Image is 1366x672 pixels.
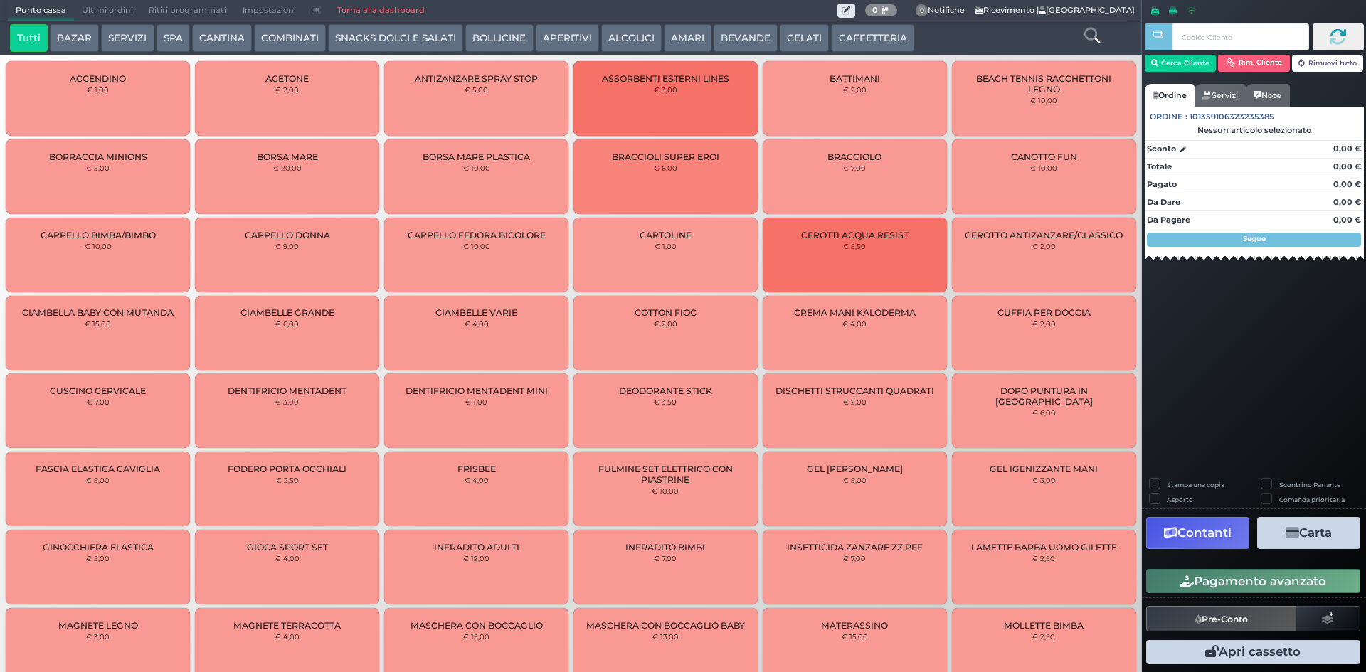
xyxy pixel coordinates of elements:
small: € 4,00 [465,476,489,484]
small: € 4,00 [275,632,300,641]
span: CREMA MANI KALODERMA [794,307,916,318]
small: € 1,00 [87,85,109,94]
span: COTTON FIOC [635,307,697,318]
span: DOPO PUNTURA IN [GEOGRAPHIC_DATA] [963,385,1123,407]
strong: Da Dare [1147,197,1180,207]
small: € 5,50 [843,242,866,250]
small: € 10,00 [463,242,490,250]
a: Note [1246,84,1289,107]
span: BRACCIOLI SUPER EROI [612,151,719,162]
strong: Totale [1147,161,1172,171]
span: CANOTTO FUN [1011,151,1077,162]
a: Ordine [1145,84,1195,107]
small: € 6,00 [654,164,677,172]
small: € 7,00 [87,398,110,406]
small: € 5,00 [465,85,488,94]
button: SPA [157,24,190,53]
span: Impostazioni [235,1,304,21]
small: € 2,50 [1032,632,1055,641]
strong: 0,00 € [1333,197,1361,207]
small: € 15,00 [463,632,489,641]
span: CEROTTI ACQUA RESIST [801,230,909,240]
strong: Sconto [1147,143,1176,155]
small: € 4,00 [465,319,489,328]
a: Servizi [1195,84,1246,107]
button: GELATI [780,24,829,53]
button: Cerca Cliente [1145,55,1217,72]
span: FODERO PORTA OCCHIALI [228,464,346,474]
strong: 0,00 € [1333,179,1361,189]
span: CARTOLINE [640,230,692,240]
span: INFRADITO BIMBI [625,542,705,553]
span: 0 [916,4,928,17]
button: ALCOLICI [601,24,662,53]
span: BEACH TENNIS RACCHETTONI LEGNO [963,73,1123,95]
input: Codice Cliente [1172,23,1308,50]
span: GIOCA SPORT SET [247,542,328,553]
small: € 10,00 [1030,96,1057,105]
small: € 5,00 [86,554,110,562]
button: APERITIVI [536,24,599,53]
span: BATTIMANI [830,73,880,84]
span: CAPPELLO FEDORA BICOLORE [408,230,546,240]
span: LAMETTE BARBA UOMO GILETTE [971,542,1117,553]
button: BAZAR [50,24,99,53]
span: Ordine : [1150,111,1187,123]
button: BEVANDE [714,24,778,53]
small: € 4,00 [275,554,300,562]
small: € 3,50 [654,398,677,406]
span: MOLLETTE BIMBA [1004,620,1084,631]
span: CUFFIA PER DOCCIA [997,307,1091,318]
small: € 2,00 [275,85,299,94]
span: CUSCINO CERVICALE [50,385,146,396]
small: € 13,00 [652,632,679,641]
button: Carta [1257,517,1360,549]
span: GEL [PERSON_NAME] [807,464,903,474]
span: CIAMBELLE GRANDE [240,307,334,318]
span: 101359106323235385 [1190,111,1274,123]
span: ACETONE [265,73,309,84]
button: BOLLICINE [465,24,533,53]
span: Ultimi ordini [74,1,141,21]
small: € 15,00 [85,319,111,328]
button: SERVIZI [101,24,154,53]
span: ACCENDINO [70,73,126,84]
strong: Pagato [1147,179,1177,189]
small: € 6,00 [1032,408,1056,417]
button: Contanti [1146,517,1249,549]
small: € 2,00 [1032,319,1056,328]
span: MAGNETE LEGNO [58,620,138,631]
small: € 3,00 [275,398,299,406]
small: € 7,00 [654,554,677,562]
button: Rim. Cliente [1218,55,1290,72]
label: Comanda prioritaria [1279,495,1345,504]
strong: 0,00 € [1333,144,1361,154]
small: € 3,00 [654,85,677,94]
strong: Da Pagare [1147,215,1190,225]
label: Asporto [1167,495,1193,504]
span: MASCHERA CON BOCCAGLIO BABY [586,620,745,631]
strong: 0,00 € [1333,161,1361,171]
small: € 2,00 [843,85,867,94]
button: COMBINATI [254,24,326,53]
small: € 10,00 [463,164,490,172]
small: € 1,00 [465,398,487,406]
button: CAFFETTERIA [831,24,914,53]
button: AMARI [664,24,711,53]
small: € 5,00 [86,476,110,484]
span: ANTIZANZARE SPRAY STOP [415,73,538,84]
span: FASCIA ELASTICA CAVIGLIA [36,464,160,474]
span: CAPPELLO DONNA [245,230,330,240]
span: INFRADITO ADULTI [434,542,519,553]
small: € 5,00 [86,164,110,172]
small: € 2,00 [1032,242,1056,250]
small: € 7,00 [843,164,866,172]
span: DENTIFRICIO MENTADENT [228,385,346,396]
span: BORSA MARE [257,151,318,162]
small: € 2,50 [1032,554,1055,562]
button: Pre-Conto [1146,606,1297,631]
span: DENTIFRICIO MENTADENT MINI [406,385,548,396]
span: FULMINE SET ELETTRICO CON PIASTRINE [586,464,746,485]
small: € 15,00 [842,632,868,641]
small: € 5,00 [843,476,867,484]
